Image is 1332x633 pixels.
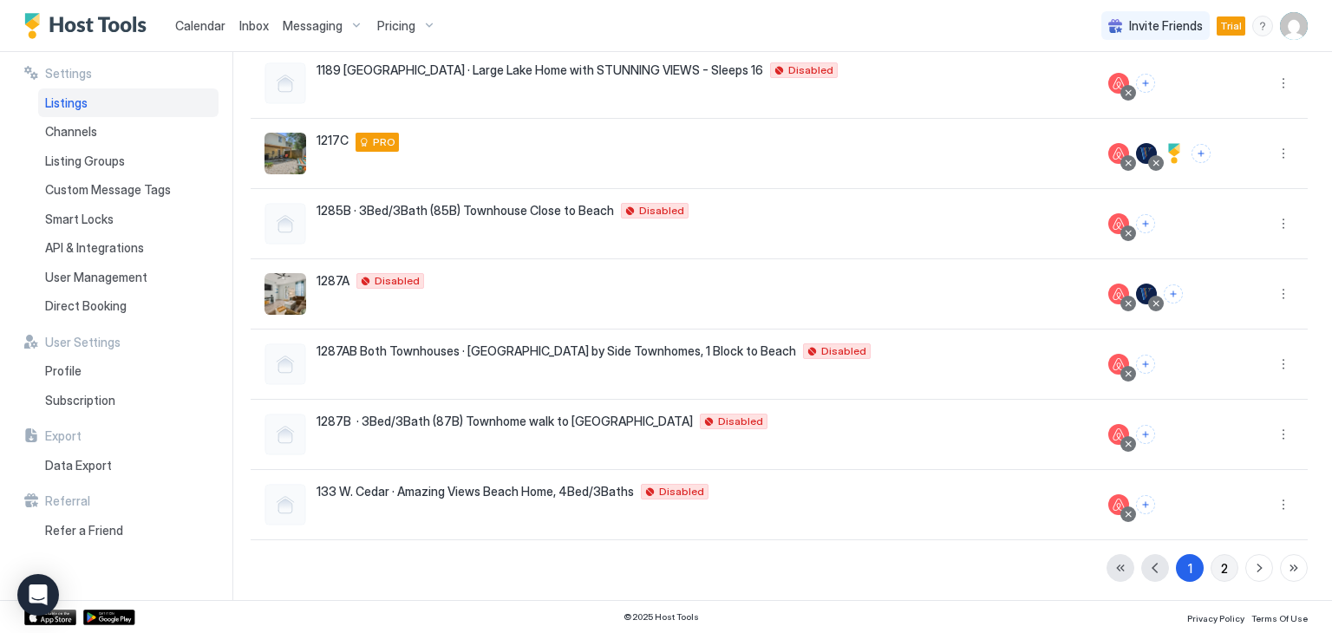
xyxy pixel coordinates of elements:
[45,124,97,140] span: Channels
[317,203,614,219] span: 1285B · 3Bed/3Bath (85B) Townhouse Close to Beach
[1273,143,1294,164] button: More options
[1280,12,1308,40] div: User profile
[38,88,219,118] a: Listings
[45,182,171,198] span: Custom Message Tags
[45,428,82,444] span: Export
[1211,554,1238,582] button: 2
[1273,424,1294,445] div: menu
[24,610,76,625] a: App Store
[1251,608,1308,626] a: Terms Of Use
[317,133,349,148] span: 1217C
[1273,354,1294,375] div: menu
[1176,554,1204,582] button: 1
[1273,143,1294,164] div: menu
[45,153,125,169] span: Listing Groups
[24,13,154,39] a: Host Tools Logo
[239,18,269,33] span: Inbox
[317,343,796,359] span: 1287AB Both Townhouses · [GEOGRAPHIC_DATA] by Side Townhomes, 1 Block to Beach
[1221,559,1228,578] div: 2
[317,62,763,78] span: 1189 [GEOGRAPHIC_DATA] · Large Lake Home with STUNNING VIEWS - Sleeps 16
[1273,213,1294,234] div: menu
[1187,608,1244,626] a: Privacy Policy
[38,233,219,263] a: API & Integrations
[1220,18,1242,34] span: Trial
[1251,613,1308,623] span: Terms Of Use
[175,18,225,33] span: Calendar
[38,147,219,176] a: Listing Groups
[45,240,144,256] span: API & Integrations
[45,298,127,314] span: Direct Booking
[45,95,88,111] span: Listings
[317,484,634,499] span: 133 W. Cedar · Amazing Views Beach Home, 4Bed/3Baths
[45,335,121,350] span: User Settings
[283,18,343,34] span: Messaging
[1136,355,1155,374] button: Connect channels
[1273,284,1294,304] div: menu
[38,263,219,292] a: User Management
[45,66,92,82] span: Settings
[1273,424,1294,445] button: More options
[83,610,135,625] a: Google Play Store
[38,386,219,415] a: Subscription
[317,273,349,289] span: 1287A
[1187,613,1244,623] span: Privacy Policy
[45,212,114,227] span: Smart Locks
[38,175,219,205] a: Custom Message Tags
[45,270,147,285] span: User Management
[264,133,306,174] div: listing image
[17,574,59,616] div: Open Intercom Messenger
[1273,494,1294,515] div: menu
[38,516,219,545] a: Refer a Friend
[38,117,219,147] a: Channels
[45,493,90,509] span: Referral
[1273,73,1294,94] div: menu
[1192,144,1211,163] button: Connect channels
[175,16,225,35] a: Calendar
[1136,425,1155,444] button: Connect channels
[1273,354,1294,375] button: More options
[1252,16,1273,36] div: menu
[264,273,306,315] div: listing image
[38,356,219,386] a: Profile
[45,523,123,538] span: Refer a Friend
[317,414,693,429] span: 1287B · 3Bed/3Bath (87B) Townhome walk to [GEOGRAPHIC_DATA]
[1136,495,1155,514] button: Connect channels
[1136,74,1155,93] button: Connect channels
[377,18,415,34] span: Pricing
[1136,214,1155,233] button: Connect channels
[239,16,269,35] a: Inbox
[38,291,219,321] a: Direct Booking
[38,205,219,234] a: Smart Locks
[1273,284,1294,304] button: More options
[624,611,699,623] span: © 2025 Host Tools
[45,363,82,379] span: Profile
[1129,18,1203,34] span: Invite Friends
[38,451,219,480] a: Data Export
[45,393,115,408] span: Subscription
[373,134,395,150] span: PRO
[1188,559,1192,578] div: 1
[1273,213,1294,234] button: More options
[1164,284,1183,303] button: Connect channels
[1273,73,1294,94] button: More options
[45,458,112,473] span: Data Export
[1273,494,1294,515] button: More options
